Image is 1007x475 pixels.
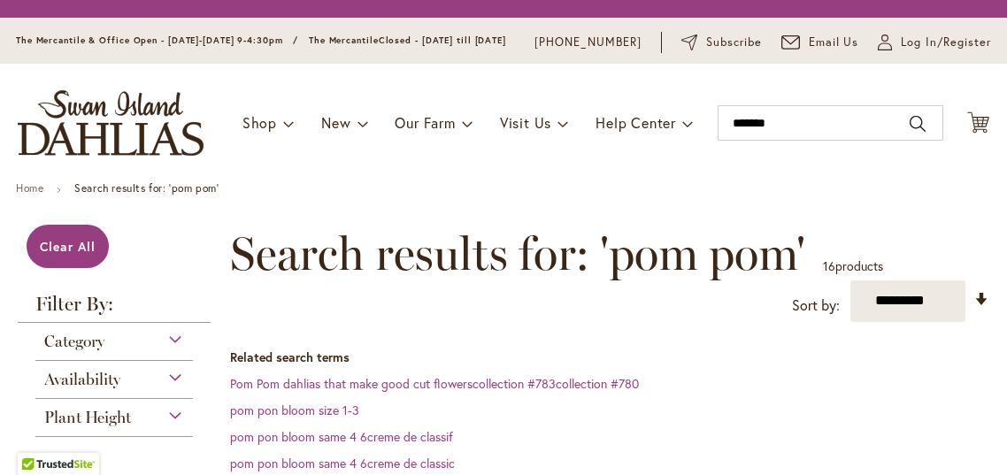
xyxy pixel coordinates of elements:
[706,34,762,51] span: Subscribe
[379,34,506,46] span: Closed - [DATE] till [DATE]
[44,332,104,351] span: Category
[18,90,204,156] a: store logo
[321,113,350,132] span: New
[901,34,991,51] span: Log In/Register
[230,428,453,445] a: pom pon bloom same 4 6creme de classif
[534,34,642,51] a: [PHONE_NUMBER]
[242,113,277,132] span: Shop
[230,455,455,471] a: pom pon bloom same 4 6creme de classic
[27,225,109,268] a: Clear All
[230,402,359,418] a: pom pon bloom size 1-3
[910,110,926,138] button: Search
[74,181,219,195] strong: Search results for: 'pom pom'
[596,113,676,132] span: Help Center
[781,34,859,51] a: Email Us
[878,34,991,51] a: Log In/Register
[40,238,96,255] span: Clear All
[823,257,835,274] span: 16
[230,227,805,280] span: Search results for: 'pom pom'
[18,295,211,323] strong: Filter By:
[230,349,989,366] dt: Related search terms
[792,289,840,322] label: Sort by:
[16,34,379,46] span: The Mercantile & Office Open - [DATE]-[DATE] 9-4:30pm / The Mercantile
[230,375,639,392] a: Pom Pom dahlias that make good cut flowerscollection #783collection #780
[44,370,120,389] span: Availability
[500,113,551,132] span: Visit Us
[16,181,43,195] a: Home
[823,252,883,280] p: products
[681,34,762,51] a: Subscribe
[44,408,131,427] span: Plant Height
[809,34,859,51] span: Email Us
[395,113,455,132] span: Our Farm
